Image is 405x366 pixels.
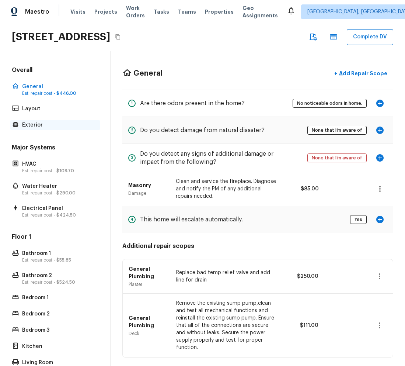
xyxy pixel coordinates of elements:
p: General Plumbing [129,265,167,280]
p: Est. repair cost - [22,279,95,285]
span: Work Orders [126,4,145,19]
p: Bathroom 2 [22,272,95,279]
h5: Additional repair scopes [122,242,393,250]
p: Est. repair cost - [22,168,95,174]
span: Teams [178,8,196,15]
span: $524.50 [56,280,75,284]
span: No noticeable odors in home. [294,100,365,107]
p: Est. repair cost - [22,190,95,196]
p: Bathroom 1 [22,250,95,257]
span: Geo Assignments [242,4,278,19]
p: Bedroom 2 [22,310,95,318]
p: Plaster [129,282,167,287]
span: Projects [94,8,117,15]
p: Remove the existing sump pump,clean and test all mechanical functions and reinstall the existing ... [176,300,276,351]
h5: Are there odors present in the home? [140,99,245,107]
button: Copy Address [113,32,123,42]
h5: Major Systems [10,144,100,153]
span: None that I’m aware of [309,154,365,162]
h2: [STREET_ADDRESS] [12,30,110,44]
button: Complete DV [347,29,393,45]
p: Add Repair Scope [338,70,387,77]
p: Replace bad temp relief valve and add line for drain [176,269,276,284]
div: 4 [128,216,136,223]
span: Yes [352,216,365,223]
span: $109.70 [56,169,74,173]
p: Electrical Panel [22,205,95,212]
p: $111.00 [285,322,318,329]
p: Est. repair cost - [22,212,95,218]
p: Damage [128,190,167,196]
p: Exterior [22,121,95,129]
p: Masonry [128,182,167,189]
span: $424.50 [56,213,76,217]
span: $446.00 [56,91,76,96]
p: Est. repair cost - [22,90,95,96]
span: Properties [205,8,234,15]
span: Tasks [154,9,169,14]
span: Maestro [25,8,49,15]
p: Clean and service the fireplace. Diagnose and notify the PM of any additional repairs needed. [176,178,277,200]
div: 1 [128,100,136,107]
button: +Add Repair Scope [328,66,393,81]
p: Layout [22,105,95,113]
div: 3 [128,154,136,162]
span: None that I’m aware of [309,127,365,134]
span: $290.00 [56,191,76,195]
p: Est. repair cost - [22,257,95,263]
h5: This home will escalate automatically. [140,215,243,224]
h5: Do you detect damage from natural disaster? [140,126,265,134]
p: Bedroom 3 [22,327,95,334]
div: 2 [128,127,136,134]
p: Deck [129,331,167,336]
h5: Floor 1 [10,233,100,242]
span: $55.85 [56,258,71,262]
p: Bedroom 1 [22,294,95,301]
p: General [22,83,95,90]
p: $250.00 [285,273,318,280]
p: HVAC [22,160,95,168]
h4: General [133,69,163,78]
p: General Plumbing [129,314,167,329]
p: Kitchen [22,343,95,350]
span: Visits [70,8,85,15]
p: $85.00 [286,185,319,193]
p: Water Heater [22,183,95,190]
h5: Do you detect any signs of additional damage or impact from the following? [140,150,284,166]
h5: Overall [10,66,100,76]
